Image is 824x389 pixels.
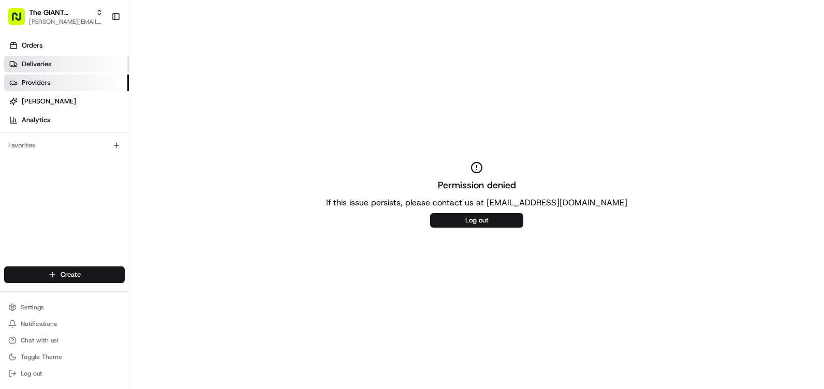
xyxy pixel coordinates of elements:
[21,303,44,311] span: Settings
[438,178,516,192] h2: Permission denied
[4,37,129,54] a: Orders
[10,99,29,117] img: 1736555255976-a54dd68f-1ca7-489b-9aae-adbdc363a1c4
[22,41,42,50] span: Orders
[10,10,31,31] img: Nash
[98,150,166,160] span: API Documentation
[4,317,125,331] button: Notifications
[430,213,523,228] button: Log out
[83,146,170,164] a: 💻API Documentation
[4,137,125,154] div: Favorites
[73,175,125,183] a: Powered byPylon
[4,266,125,283] button: Create
[22,97,76,106] span: [PERSON_NAME]
[176,102,188,114] button: Start new chat
[27,67,171,78] input: Clear
[4,333,125,348] button: Chat with us!
[21,320,57,328] span: Notifications
[22,115,50,125] span: Analytics
[29,7,92,18] button: The GIANT Company
[61,270,81,279] span: Create
[21,336,58,345] span: Chat with us!
[4,350,125,364] button: Toggle Theme
[10,41,188,58] p: Welcome 👋
[29,18,103,26] button: [PERSON_NAME][EMAIL_ADDRESS][DOMAIN_NAME]
[4,93,129,110] a: [PERSON_NAME]
[4,366,125,381] button: Log out
[10,151,19,159] div: 📗
[6,146,83,164] a: 📗Knowledge Base
[21,369,42,378] span: Log out
[21,150,79,160] span: Knowledge Base
[103,175,125,183] span: Pylon
[35,99,170,109] div: Start new chat
[326,197,627,209] p: If this issue persists, please contact us at [EMAIL_ADDRESS][DOMAIN_NAME]
[22,59,51,69] span: Deliveries
[4,300,125,315] button: Settings
[4,74,129,91] a: Providers
[4,56,129,72] a: Deliveries
[21,353,62,361] span: Toggle Theme
[4,4,107,29] button: The GIANT Company[PERSON_NAME][EMAIL_ADDRESS][DOMAIN_NAME]
[4,112,129,128] a: Analytics
[22,78,50,87] span: Providers
[35,109,131,117] div: We're available if you need us!
[87,151,96,159] div: 💻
